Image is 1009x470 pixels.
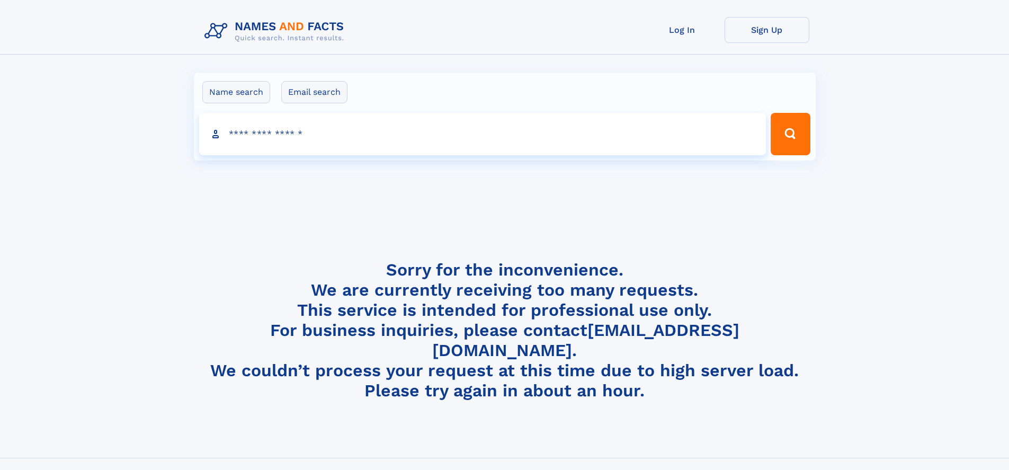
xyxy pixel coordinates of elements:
[640,17,725,43] a: Log In
[725,17,809,43] a: Sign Up
[432,320,739,360] a: [EMAIL_ADDRESS][DOMAIN_NAME]
[200,17,353,46] img: Logo Names and Facts
[202,81,270,103] label: Name search
[281,81,347,103] label: Email search
[771,113,810,155] button: Search Button
[200,260,809,401] h4: Sorry for the inconvenience. We are currently receiving too many requests. This service is intend...
[199,113,766,155] input: search input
